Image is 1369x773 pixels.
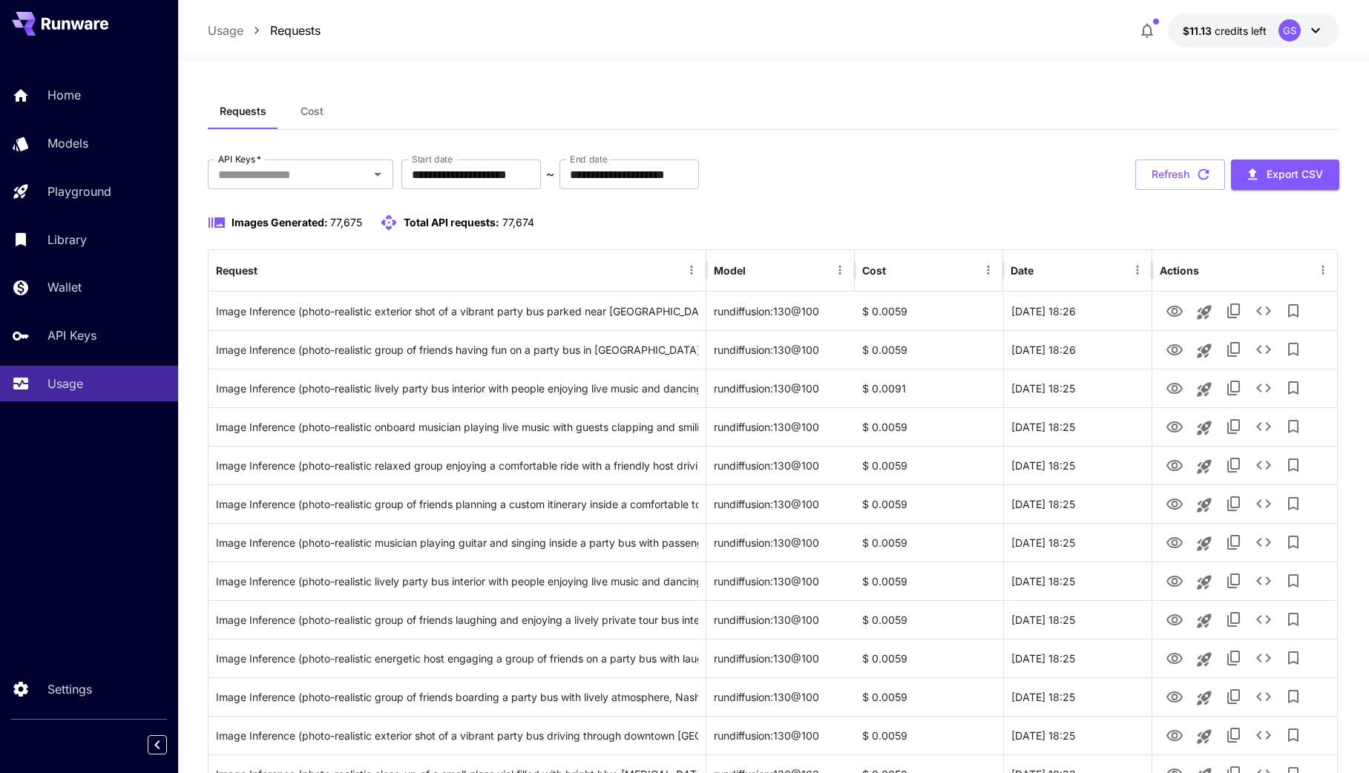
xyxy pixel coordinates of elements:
a: Requests [270,22,321,39]
button: $11.12875GS [1168,13,1339,47]
button: Add to library [1278,566,1308,596]
div: $ 0.0059 [855,407,1003,446]
button: Menu [830,260,850,280]
button: Launch in playground [1189,490,1219,520]
button: View Image [1160,372,1189,403]
button: Sort [259,260,280,280]
div: $ 0.0059 [855,523,1003,562]
div: rundiffusion:130@100 [706,369,855,407]
button: Copy TaskUUID [1219,373,1249,403]
div: 22 Aug, 2025 18:25 [1003,716,1152,754]
button: Launch in playground [1189,722,1219,751]
button: Add to library [1278,682,1308,711]
label: End date [570,153,607,165]
div: rundiffusion:130@100 [706,523,855,562]
button: See details [1249,489,1278,519]
div: Cost [862,264,886,277]
button: Copy TaskUUID [1219,682,1249,711]
button: Copy TaskUUID [1219,489,1249,519]
div: Click to copy prompt [216,717,698,754]
div: GS [1278,19,1301,42]
button: Launch in playground [1189,568,1219,597]
button: Add to library [1278,643,1308,673]
button: See details [1249,643,1278,673]
button: View Image [1160,604,1189,634]
p: Wallet [47,278,82,296]
button: Add to library [1278,450,1308,480]
div: Click to copy prompt [216,562,698,600]
button: View Image [1160,334,1189,364]
div: rundiffusion:130@100 [706,484,855,523]
div: Click to copy prompt [216,524,698,562]
div: rundiffusion:130@100 [706,292,855,330]
div: 22 Aug, 2025 18:25 [1003,600,1152,639]
div: 22 Aug, 2025 18:25 [1003,369,1152,407]
button: See details [1249,450,1278,480]
div: $ 0.0059 [855,292,1003,330]
div: rundiffusion:130@100 [706,562,855,600]
button: Copy TaskUUID [1219,527,1249,557]
div: $ 0.0059 [855,639,1003,677]
button: See details [1249,335,1278,364]
p: Library [47,231,87,249]
button: Launch in playground [1189,645,1219,674]
div: Click to copy prompt [216,331,698,369]
div: $ 0.0059 [855,484,1003,523]
div: Date [1011,264,1034,277]
div: 22 Aug, 2025 18:25 [1003,484,1152,523]
div: Click to copy prompt [216,292,698,330]
div: rundiffusion:130@100 [706,330,855,369]
button: Copy TaskUUID [1219,720,1249,750]
span: $11.13 [1183,24,1215,37]
button: Copy TaskUUID [1219,566,1249,596]
span: 77,675 [330,216,362,228]
span: credits left [1215,24,1267,37]
button: Copy TaskUUID [1219,643,1249,673]
button: Menu [1313,260,1333,280]
p: Usage [208,22,243,39]
button: Menu [681,260,702,280]
div: $ 0.0059 [855,446,1003,484]
button: View Image [1160,527,1189,557]
div: 22 Aug, 2025 18:25 [1003,677,1152,716]
div: Click to copy prompt [216,369,698,407]
button: Copy TaskUUID [1219,605,1249,634]
div: Click to copy prompt [216,639,698,677]
button: Refresh [1135,159,1225,190]
div: 22 Aug, 2025 18:25 [1003,639,1152,677]
button: Add to library [1278,296,1308,326]
div: $ 0.0059 [855,330,1003,369]
button: Copy TaskUUID [1219,296,1249,326]
button: See details [1249,682,1278,711]
button: Copy TaskUUID [1219,450,1249,480]
button: Launch in playground [1189,375,1219,404]
div: Collapse sidebar [159,731,178,758]
div: $ 0.0059 [855,716,1003,754]
button: See details [1249,720,1278,750]
div: rundiffusion:130@100 [706,600,855,639]
button: Menu [1127,260,1148,280]
button: View Image [1160,450,1189,480]
button: Add to library [1278,527,1308,557]
div: rundiffusion:130@100 [706,716,855,754]
p: API Keys [47,326,96,344]
p: ~ [546,165,554,183]
div: Click to copy prompt [216,678,698,716]
div: 22 Aug, 2025 18:25 [1003,446,1152,484]
div: Model [714,264,746,277]
span: Total API requests: [404,216,499,228]
span: Images Generated: [232,216,328,228]
button: Add to library [1278,489,1308,519]
button: See details [1249,527,1278,557]
button: Copy TaskUUID [1219,412,1249,441]
button: Sort [1035,260,1056,280]
button: Launch in playground [1189,452,1219,481]
button: Launch in playground [1189,297,1219,327]
div: 22 Aug, 2025 18:26 [1003,330,1152,369]
div: 22 Aug, 2025 18:25 [1003,523,1152,562]
span: Requests [220,105,266,118]
button: Sort [747,260,768,280]
div: $ 0.0091 [855,369,1003,407]
nav: breadcrumb [208,22,321,39]
button: Launch in playground [1189,683,1219,713]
